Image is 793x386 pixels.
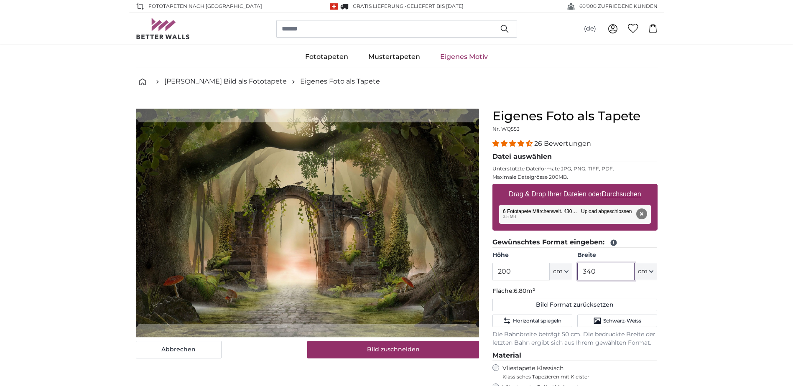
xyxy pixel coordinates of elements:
span: GRATIS Lieferung! [353,3,405,9]
span: - [405,3,464,9]
button: Bild zuschneiden [307,341,479,358]
span: cm [553,267,563,276]
button: Horizontal spiegeln [492,315,572,327]
span: 26 Bewertungen [534,140,591,147]
span: 6.80m² [514,287,535,295]
span: Schwarz-Weiss [603,317,641,324]
a: [PERSON_NAME] Bild als Fototapete [164,76,287,86]
u: Durchsuchen [602,190,641,198]
p: Fläche: [492,287,658,295]
span: 4.54 stars [492,140,534,147]
legend: Datei auswählen [492,152,658,162]
img: Betterwalls [136,18,190,39]
a: Eigenes Motiv [430,46,498,68]
button: cm [550,263,572,280]
p: Die Bahnbreite beträgt 50 cm. Die bedruckte Breite der letzten Bahn ergibt sich aus Ihrem gewählt... [492,330,658,347]
nav: breadcrumbs [136,68,658,95]
span: 60'000 ZUFRIEDENE KUNDEN [579,3,658,10]
span: Fototapeten nach [GEOGRAPHIC_DATA] [148,3,262,10]
span: Geliefert bis [DATE] [407,3,464,9]
span: Klassisches Tapezieren mit Kleister [502,373,650,380]
button: Abbrechen [136,341,222,358]
button: Bild Format zurücksetzen [492,299,658,311]
span: Horizontal spiegeln [513,317,561,324]
button: Schwarz-Weiss [577,315,657,327]
img: Schweiz [330,3,338,10]
a: Eigenes Foto als Tapete [300,76,380,86]
button: (de) [577,21,603,36]
span: Nr. WQ553 [492,126,520,132]
h1: Eigenes Foto als Tapete [492,109,658,124]
a: Fototapeten [295,46,358,68]
label: Höhe [492,251,572,259]
legend: Material [492,350,658,361]
p: Unterstützte Dateiformate JPG, PNG, TIFF, PDF. [492,165,658,172]
button: cm [635,263,657,280]
p: Maximale Dateigrösse 200MB. [492,174,658,180]
a: Mustertapeten [358,46,430,68]
legend: Gewünschtes Format eingeben: [492,237,658,248]
label: Vliestapete Klassisch [502,364,650,380]
label: Drag & Drop Ihrer Dateien oder [505,186,645,203]
span: cm [638,267,648,276]
label: Breite [577,251,657,259]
